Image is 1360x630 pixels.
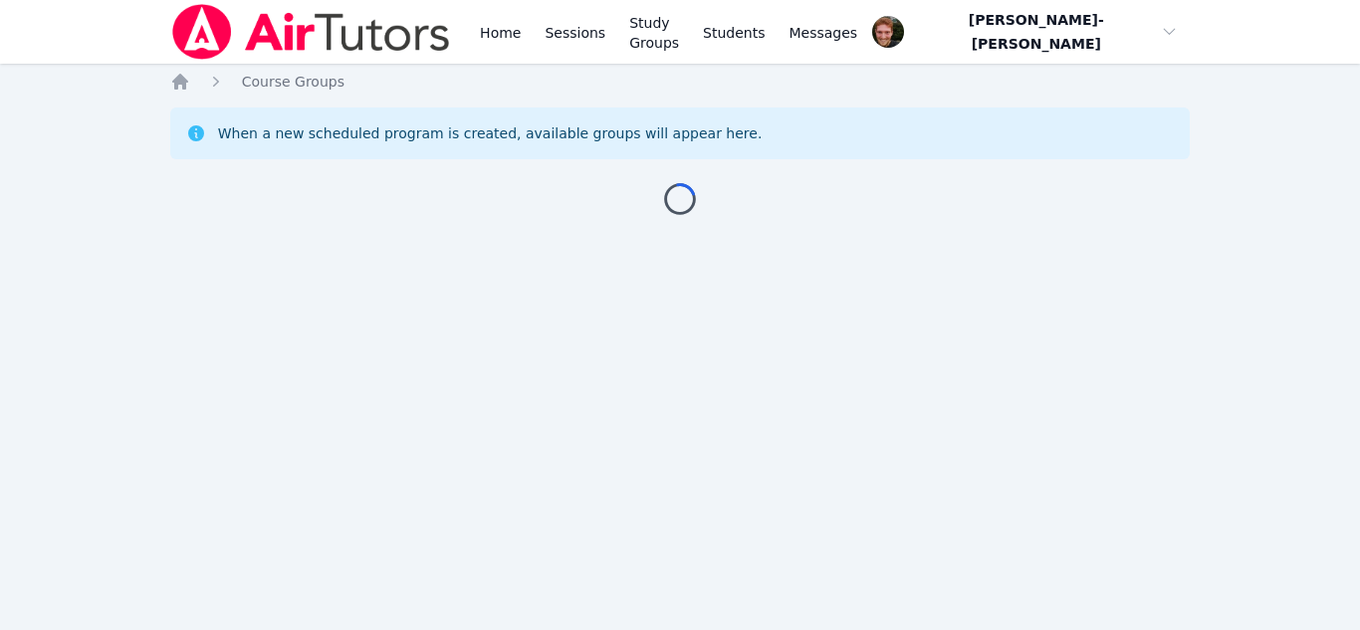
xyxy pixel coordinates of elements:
[170,72,1191,92] nav: Breadcrumb
[242,74,344,90] span: Course Groups
[242,72,344,92] a: Course Groups
[218,123,763,143] div: When a new scheduled program is created, available groups will appear here.
[790,23,858,43] span: Messages
[170,4,452,60] img: Air Tutors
